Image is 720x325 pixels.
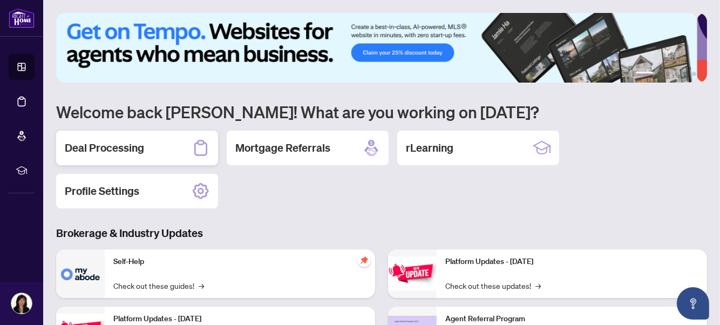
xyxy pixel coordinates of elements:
[113,313,366,325] p: Platform Updates - [DATE]
[56,101,707,122] h1: Welcome back [PERSON_NAME]! What are you working on [DATE]?
[358,254,371,267] span: pushpin
[677,287,709,320] button: Open asap
[235,140,330,155] h2: Mortgage Referrals
[56,249,105,298] img: Self-Help
[11,293,32,314] img: Profile Icon
[199,280,204,292] span: →
[9,8,35,28] img: logo
[56,13,697,83] img: Slide 0
[65,184,139,199] h2: Profile Settings
[113,280,204,292] a: Check out these guides!→
[675,72,679,76] button: 4
[692,72,696,76] button: 6
[445,256,698,268] p: Platform Updates - [DATE]
[683,72,688,76] button: 5
[445,313,698,325] p: Agent Referral Program
[65,140,144,155] h2: Deal Processing
[636,72,653,76] button: 1
[388,256,437,290] img: Platform Updates - June 23, 2025
[535,280,541,292] span: →
[56,226,707,241] h3: Brokerage & Industry Updates
[406,140,453,155] h2: rLearning
[113,256,366,268] p: Self-Help
[666,72,670,76] button: 3
[445,280,541,292] a: Check out these updates!→
[657,72,662,76] button: 2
